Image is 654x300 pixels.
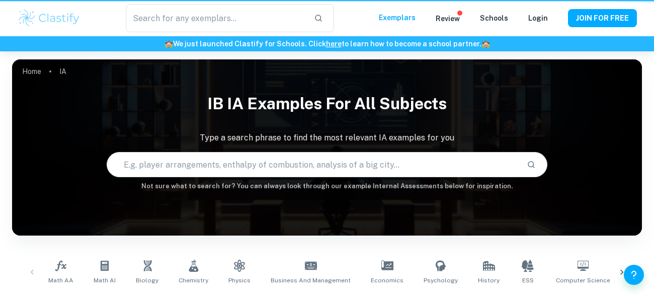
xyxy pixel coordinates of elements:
[523,156,540,173] button: Search
[522,276,534,285] span: ESS
[326,40,342,48] a: here
[12,88,642,120] h1: IB IA examples for all subjects
[379,12,416,23] p: Exemplars
[94,276,116,285] span: Math AI
[436,13,460,24] p: Review
[2,38,652,49] h6: We just launched Clastify for Schools. Click to learn how to become a school partner.
[136,276,158,285] span: Biology
[12,132,642,144] p: Type a search phrase to find the most relevant IA examples for you
[107,151,519,179] input: E.g. player arrangements, enthalpy of combustion, analysis of a big city...
[371,276,403,285] span: Economics
[48,276,73,285] span: Math AA
[481,40,490,48] span: 🏫
[528,14,548,22] a: Login
[568,9,637,27] button: JOIN FOR FREE
[22,64,41,79] a: Home
[228,276,251,285] span: Physics
[624,265,644,285] button: Help and Feedback
[179,276,208,285] span: Chemistry
[271,276,351,285] span: Business and Management
[480,14,508,22] a: Schools
[556,276,610,285] span: Computer Science
[59,66,66,77] p: IA
[478,276,500,285] span: History
[12,181,642,191] h6: Not sure what to search for? You can always look through our example Internal Assessments below f...
[17,8,81,28] img: Clastify logo
[424,276,458,285] span: Psychology
[126,4,306,32] input: Search for any exemplars...
[165,40,173,48] span: 🏫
